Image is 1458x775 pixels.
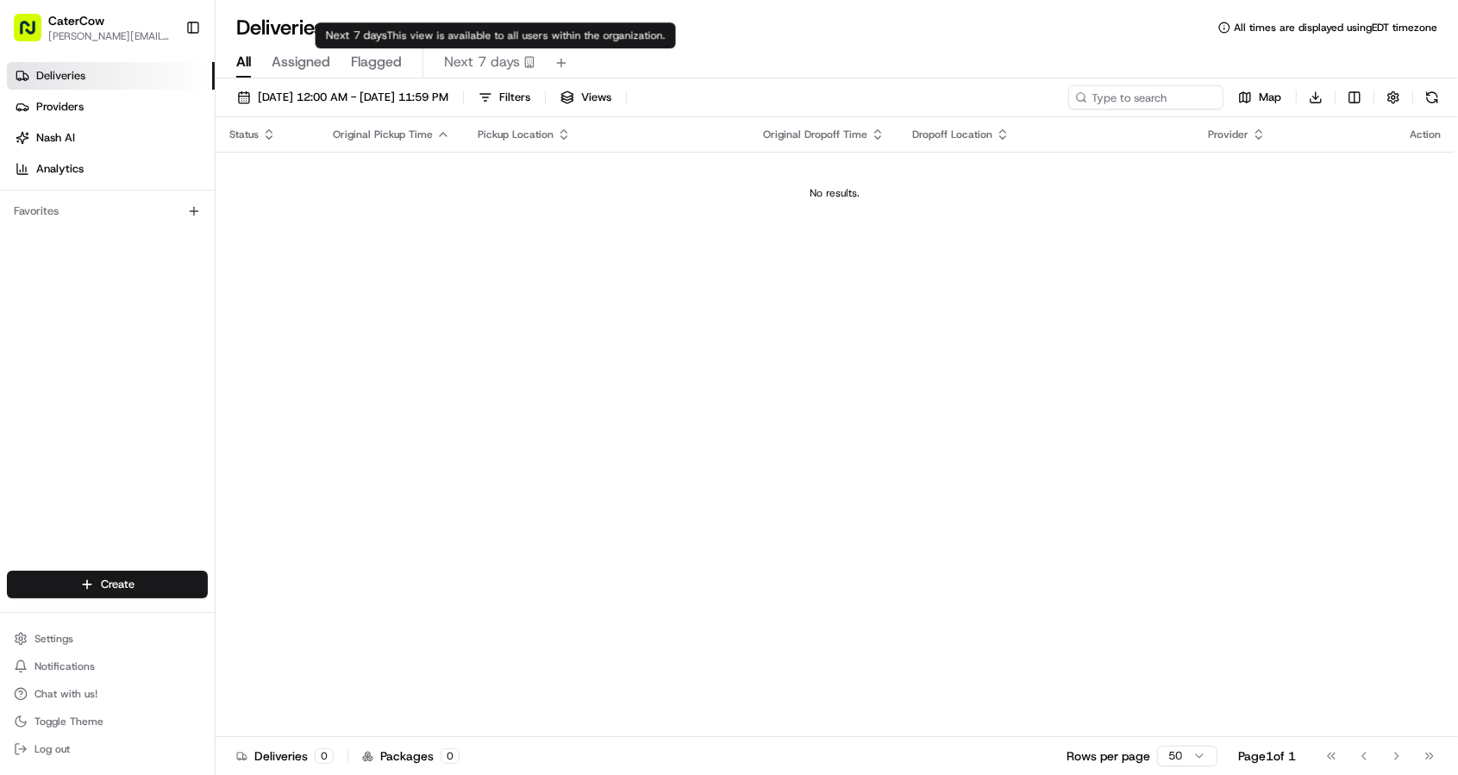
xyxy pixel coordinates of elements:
[1230,85,1289,109] button: Map
[7,682,208,706] button: Chat with us!
[36,164,67,195] img: 9188753566659_6852d8bf1fb38e338040_72.png
[17,164,48,195] img: 1736555255976-a54dd68f-1ca7-489b-9aae-adbdc363a1c4
[34,687,97,701] span: Chat with us!
[1208,128,1248,141] span: Provider
[1238,747,1296,765] div: Page 1 of 1
[229,85,456,109] button: [DATE] 12:00 AM - [DATE] 11:59 PM
[236,52,251,72] span: All
[1420,85,1444,109] button: Refresh
[7,155,215,183] a: Analytics
[146,386,160,400] div: 💻
[172,427,209,440] span: Pylon
[7,62,215,90] a: Deliveries
[7,654,208,678] button: Notifications
[17,250,45,278] img: Klarizel Pensader
[7,124,215,152] a: Nash AI
[267,220,314,241] button: See all
[272,52,330,72] span: Assigned
[36,130,75,146] span: Nash AI
[441,748,460,764] div: 0
[1410,128,1441,141] div: Action
[34,742,70,756] span: Log out
[7,571,208,598] button: Create
[34,632,73,646] span: Settings
[581,90,611,105] span: Views
[553,85,619,109] button: Views
[315,748,334,764] div: 0
[763,128,867,141] span: Original Dropoff Time
[78,164,283,181] div: Start new chat
[53,313,142,327] span: Klarizel Pensader
[17,68,314,96] p: Welcome 👋
[333,128,433,141] span: Original Pickup Time
[7,93,215,121] a: Providers
[101,577,135,592] span: Create
[316,22,676,48] div: Next 7 days
[17,386,31,400] div: 📗
[48,29,172,43] button: [PERSON_NAME][EMAIL_ADDRESS][DOMAIN_NAME]
[478,128,554,141] span: Pickup Location
[7,737,208,761] button: Log out
[229,128,259,141] span: Status
[7,709,208,734] button: Toggle Theme
[293,169,314,190] button: Start new chat
[34,659,95,673] span: Notifications
[34,267,48,281] img: 1736555255976-a54dd68f-1ca7-489b-9aae-adbdc363a1c4
[146,313,152,327] span: •
[45,110,285,128] input: Clear
[163,384,277,402] span: API Documentation
[471,85,538,109] button: Filters
[236,747,334,765] div: Deliveries
[78,181,237,195] div: We're available if you need us!
[34,384,132,402] span: Knowledge Base
[499,90,530,105] span: Filters
[34,314,48,328] img: 1736555255976-a54dd68f-1ca7-489b-9aae-adbdc363a1c4
[146,266,152,280] span: •
[36,68,85,84] span: Deliveries
[258,90,448,105] span: [DATE] 12:00 AM - [DATE] 11:59 PM
[7,627,208,651] button: Settings
[387,28,666,42] span: This view is available to all users within the organization.
[1067,747,1150,765] p: Rows per page
[48,12,104,29] button: CaterCow
[1259,90,1281,105] span: Map
[17,223,110,237] div: Past conversations
[53,266,142,280] span: Klarizel Pensader
[17,297,45,324] img: Klarizel Pensader
[222,186,1448,200] div: No results.
[139,378,284,409] a: 💻API Documentation
[1234,21,1437,34] span: All times are displayed using EDT timezone
[10,378,139,409] a: 📗Knowledge Base
[155,313,191,327] span: [DATE]
[36,161,84,177] span: Analytics
[1068,85,1223,109] input: Type to search
[36,99,84,115] span: Providers
[122,426,209,440] a: Powered byPylon
[155,266,191,280] span: [DATE]
[17,16,52,51] img: Nash
[236,14,324,41] h1: Deliveries
[912,128,992,141] span: Dropoff Location
[351,52,402,72] span: Flagged
[7,7,178,48] button: CaterCow[PERSON_NAME][EMAIL_ADDRESS][DOMAIN_NAME]
[34,715,103,728] span: Toggle Theme
[362,747,460,765] div: Packages
[444,52,520,72] span: Next 7 days
[7,197,208,225] div: Favorites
